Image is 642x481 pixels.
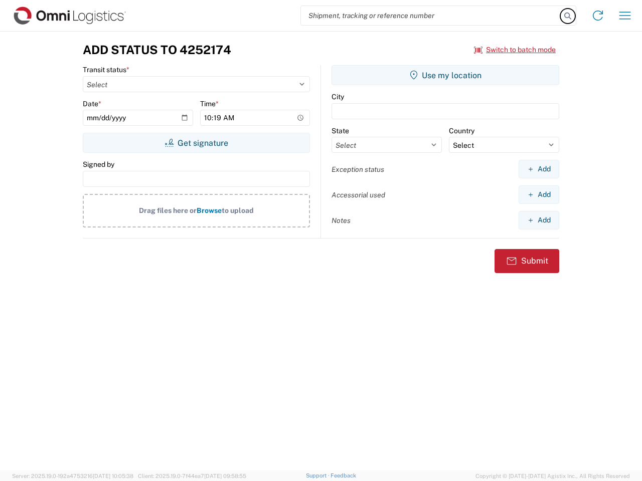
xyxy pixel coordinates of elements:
[332,190,385,199] label: Accessorial used
[83,160,114,169] label: Signed by
[332,92,344,101] label: City
[138,473,246,479] span: Client: 2025.19.0-7f44ea7
[197,206,222,214] span: Browse
[301,6,561,25] input: Shipment, tracking or reference number
[139,206,197,214] span: Drag files here or
[495,249,559,273] button: Submit
[83,43,231,57] h3: Add Status to 4252174
[332,165,384,174] label: Exception status
[519,160,559,178] button: Add
[83,133,310,153] button: Get signature
[332,65,559,85] button: Use my location
[93,473,133,479] span: [DATE] 10:05:38
[83,99,101,108] label: Date
[449,126,474,135] label: Country
[83,65,129,74] label: Transit status
[519,211,559,229] button: Add
[204,473,246,479] span: [DATE] 09:58:55
[12,473,133,479] span: Server: 2025.19.0-192a4753216
[306,472,331,478] a: Support
[475,471,630,480] span: Copyright © [DATE]-[DATE] Agistix Inc., All Rights Reserved
[331,472,356,478] a: Feedback
[332,126,349,135] label: State
[332,216,351,225] label: Notes
[474,42,556,58] button: Switch to batch mode
[200,99,219,108] label: Time
[519,185,559,204] button: Add
[222,206,254,214] span: to upload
